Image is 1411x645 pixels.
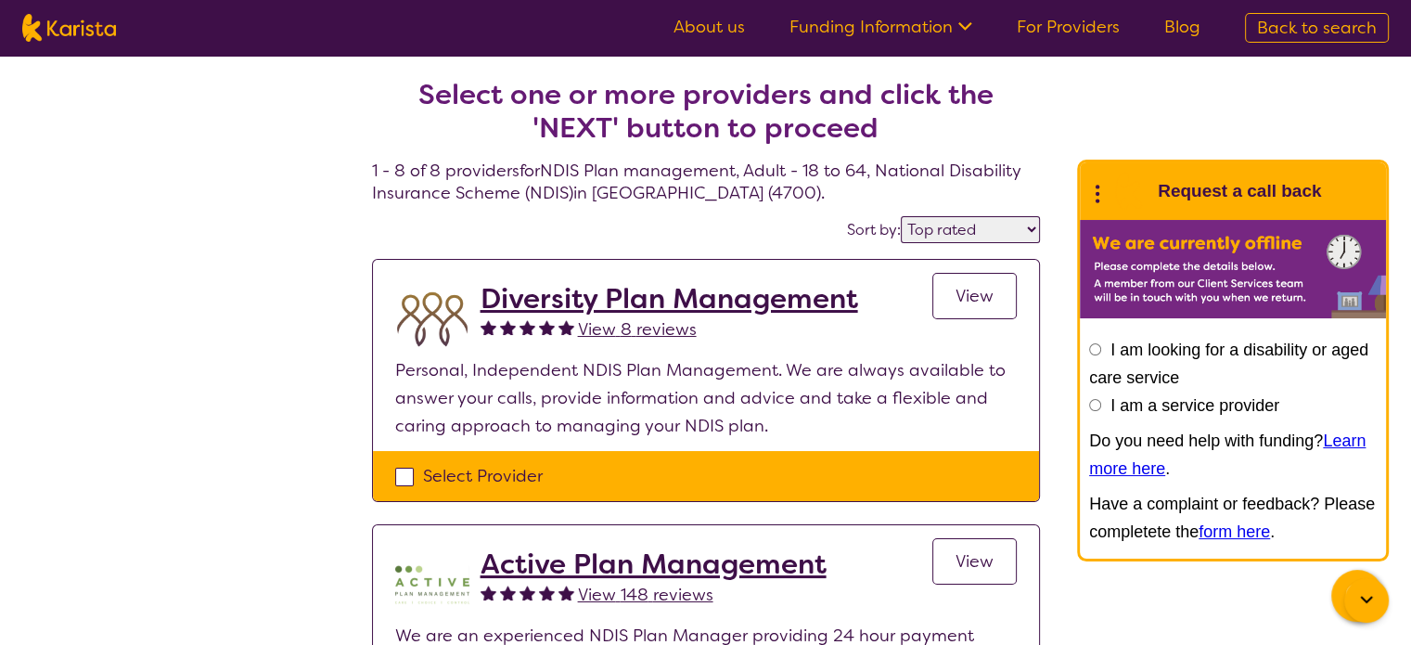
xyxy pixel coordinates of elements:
[520,319,535,335] img: fullstar
[578,584,713,606] span: View 148 reviews
[372,33,1040,204] h4: 1 - 8 of 8 providers for NDIS Plan management , Adult - 18 to 64 , National Disability Insurance ...
[932,538,1017,585] a: View
[932,273,1017,319] a: View
[1331,570,1383,622] button: Channel Menu
[481,282,858,316] a: Diversity Plan Management
[956,285,994,307] span: View
[1089,341,1368,387] label: I am looking for a disability or aged care service
[481,585,496,600] img: fullstar
[578,318,697,341] span: View 8 reviews
[1017,16,1120,38] a: For Providers
[956,550,994,573] span: View
[500,585,516,600] img: fullstar
[481,548,827,581] a: Active Plan Management
[1089,427,1377,483] p: Do you need help with funding? .
[481,319,496,335] img: fullstar
[1080,220,1386,318] img: Karista offline chat form to request call back
[578,581,713,609] a: View 148 reviews
[558,585,574,600] img: fullstar
[1110,173,1147,210] img: Karista
[500,319,516,335] img: fullstar
[673,16,745,38] a: About us
[539,319,555,335] img: fullstar
[1245,13,1389,43] a: Back to search
[1110,396,1279,415] label: I am a service provider
[847,220,901,239] label: Sort by:
[520,585,535,600] img: fullstar
[789,16,972,38] a: Funding Information
[395,548,469,622] img: pypzb5qm7jexfhutod0x.png
[1164,16,1200,38] a: Blog
[22,14,116,42] img: Karista logo
[1158,177,1321,205] h1: Request a call back
[539,585,555,600] img: fullstar
[1199,522,1270,541] a: form here
[395,356,1017,440] p: Personal, Independent NDIS Plan Management. We are always available to answer your calls, provide...
[1257,17,1377,39] span: Back to search
[394,78,1018,145] h2: Select one or more providers and click the 'NEXT' button to proceed
[1089,490,1377,546] p: Have a complaint or feedback? Please completete the .
[578,316,697,343] a: View 8 reviews
[395,282,469,356] img: duqvjtfkvnzb31ymex15.png
[558,319,574,335] img: fullstar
